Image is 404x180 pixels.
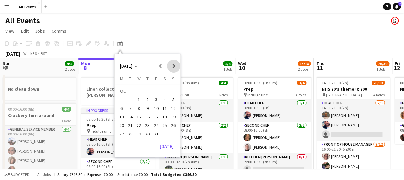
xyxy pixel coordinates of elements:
[316,61,325,66] span: Thu
[391,17,399,25] app-user-avatar: Lucy Hinks
[219,81,228,85] span: 4/4
[81,61,90,66] span: Mon
[376,61,389,66] span: 26/39
[143,96,151,104] span: 2
[117,121,126,130] button: 20-10-2025
[143,95,152,104] button: 02-10-2025
[49,27,69,35] a: Comms
[159,77,233,173] div: 08:00-16:30 (8h30m)4/4Prep Indulge unit3 RolesHead Chef1/108:00-16:00 (8h)[PERSON_NAME]Second Che...
[295,92,306,97] span: 3 Roles
[152,104,160,112] span: 10
[172,76,175,81] span: S
[22,51,38,56] span: Week 36
[81,108,155,113] div: In progress
[160,104,169,113] button: 11-10-2025
[61,118,71,123] span: 1 Role
[393,3,401,10] a: 7
[143,113,151,121] span: 16
[161,121,169,129] span: 25
[395,61,400,66] span: Fri
[41,51,47,56] div: BST
[117,130,126,138] button: 27-10-2025
[91,129,111,134] span: Indulge unit
[316,86,390,92] h3: NHS 70’s theme! x 700
[169,96,177,104] span: 5
[65,67,75,72] div: 2 Jobs
[36,172,52,177] span: All jobs
[152,121,160,130] button: 24-10-2025
[316,77,390,173] app-job-card: 14:30-21:30 (7h)26/39NHS 70’s theme! x 700 [GEOGRAPHIC_DATA]4 RolesHead Chef2/314:30-21:30 (7h)[P...
[238,77,311,173] div: 08:00-16:30 (8h30m)3/4Prep Indulge unit3 RolesHead Chef1/108:00-16:00 (8h)[PERSON_NAME]Second Che...
[159,99,233,122] app-card-role: Head Chef1/108:00-16:00 (8h)[PERSON_NAME]
[143,104,151,112] span: 9
[13,0,42,13] button: All Events
[118,104,126,112] span: 6
[57,172,196,177] div: Salary £346.50 + Expenses £0.00 + Subsistence £0.00 =
[326,92,362,97] span: [GEOGRAPHIC_DATA]
[143,121,152,130] button: 23-10-2025
[86,117,120,122] span: 08:00-16:30 (8h30m)
[165,81,199,85] span: 08:00-16:30 (8h30m)
[135,96,143,104] span: 1
[169,121,177,129] span: 26
[159,86,233,92] h3: Prep
[120,63,132,69] span: [DATE]
[11,172,30,177] span: Budgeted
[298,67,310,72] div: 2 Jobs
[135,130,143,138] button: 29-10-2025
[163,76,166,81] span: S
[117,60,140,72] button: Choose month and year
[135,113,143,121] span: 15
[135,113,143,121] button: 15-10-2025
[298,61,311,66] span: 15/18
[238,122,311,153] app-card-role: Second Chef2/208:00-16:00 (8h)[PERSON_NAME][PERSON_NAME]
[223,67,232,72] div: 1 Job
[160,121,169,130] button: 25-10-2025
[80,64,90,72] span: 8
[394,64,400,72] span: 12
[62,107,71,112] span: 4/4
[169,113,178,121] button: 19-10-2025
[161,113,169,121] span: 18
[316,99,390,141] app-card-role: Head Chef2/314:30-21:30 (7h)[PERSON_NAME][PERSON_NAME]
[129,76,131,81] span: T
[238,99,311,122] app-card-role: Head Chef1/108:00-16:00 (8h)[PERSON_NAME]
[161,96,169,104] span: 4
[243,81,277,85] span: 08:00-16:30 (8h30m)
[135,121,143,130] button: 22-10-2025
[18,27,31,35] a: Edit
[167,60,180,73] button: Next month
[152,130,160,138] span: 31
[126,113,135,121] button: 14-10-2025
[3,61,11,66] span: Sun
[5,50,20,57] div: [DATE]
[81,77,155,105] div: Linen collection: [PERSON_NAME] and [PERSON_NAME]
[151,172,196,177] span: Total Budgeted £346.50
[3,126,76,176] app-card-role: General service member4/408:00-16:00 (8h)[PERSON_NAME][PERSON_NAME][PERSON_NAME][PERSON_NAME]
[398,2,401,6] span: 7
[161,104,169,112] span: 11
[143,130,152,138] button: 30-10-2025
[238,61,246,66] span: Wed
[117,104,126,113] button: 06-10-2025
[3,103,76,176] app-job-card: 08:00-16:00 (8h)4/4Crockery turn around1 RoleGeneral service member4/408:00-16:00 (8h)[PERSON_NAM...
[3,77,76,100] app-job-card: No clean down
[238,153,311,176] app-card-role: Kitchen [PERSON_NAME]0/109:00-16:30 (7h30m)
[160,95,169,104] button: 04-10-2025
[135,104,143,112] span: 8
[32,27,48,35] a: Jobs
[126,130,134,138] span: 28
[21,28,29,34] span: Edit
[152,121,160,129] span: 24
[65,61,74,66] span: 4/4
[372,81,385,85] span: 26/39
[135,121,143,129] span: 22
[247,92,268,97] span: Indulge unit
[217,92,228,97] span: 3 Roles
[169,121,178,130] button: 26-10-2025
[238,86,311,92] h3: Prep
[5,28,14,34] span: View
